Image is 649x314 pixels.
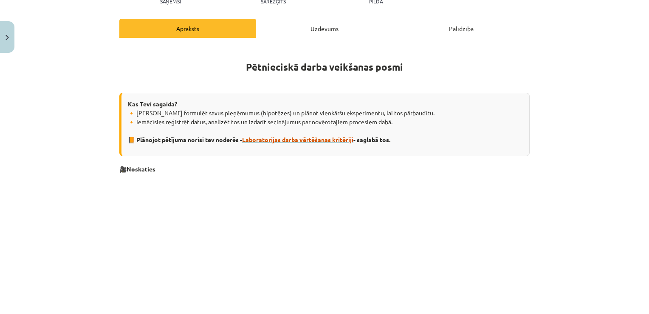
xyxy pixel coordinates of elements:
p: 🔸 [PERSON_NAME] formulēt savus pieņēmumus (hipotēzes) un plānot vienkāršu eksperimentu, lai tos p... [128,108,523,144]
div: Palīdzība [393,19,530,38]
strong: Pētnieciskā darba veikšanas posmi [246,61,403,73]
div: Uzdevums [256,19,393,38]
a: Laboratorijas darba vērtēšanas kritēriji [242,136,353,143]
div: Apraksts [119,19,256,38]
img: icon-close-lesson-0947bae3869378f0d4975bcd49f059093ad1ed9edebbc8119c70593378902aed.svg [6,35,9,40]
b: Noskaties [127,165,155,173]
p: 🎥 [119,165,530,174]
strong: 📙 Plānojot pētījuma norisi tev noderēs - - saglabā tos. [128,136,390,143]
strong: Kas Tevi sagaida? [128,100,177,108]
